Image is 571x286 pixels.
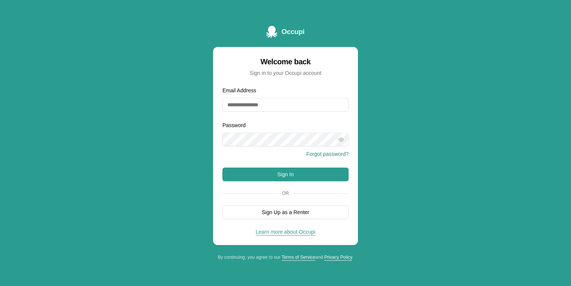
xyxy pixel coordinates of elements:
[256,229,315,235] a: Learn more about Occupi
[222,168,349,181] button: Sign In
[281,26,304,37] span: Occupi
[222,205,349,219] button: Sign Up as a Renter
[306,150,349,158] button: Forgot password?
[279,190,292,196] span: Or
[222,122,245,128] label: Password
[213,254,358,260] div: By continuing, you agree to our and .
[222,69,349,77] div: Sign in to your Occupi account
[282,255,315,260] a: Terms of Service
[222,56,349,67] div: Welcome back
[324,255,352,260] a: Privacy Policy
[266,26,304,38] a: Occupi
[222,87,256,93] label: Email Address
